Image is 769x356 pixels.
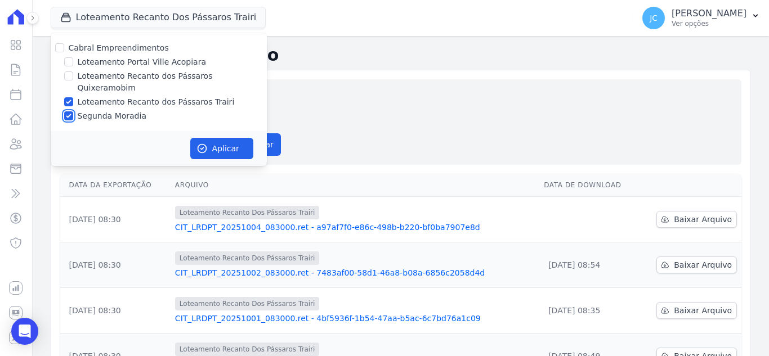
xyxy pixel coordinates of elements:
td: [DATE] 08:54 [539,242,638,288]
button: Loteamento Recanto Dos Pássaros Trairi [51,7,266,28]
span: Baixar Arquivo [674,305,732,316]
div: Open Intercom Messenger [11,318,38,345]
p: Ver opções [672,19,746,28]
span: Loteamento Recanto Dos Pássaros Trairi [175,251,320,265]
button: Aplicar [190,138,253,159]
label: Loteamento Recanto dos Pássaros Trairi [78,96,235,108]
th: Arquivo [171,174,539,197]
a: Baixar Arquivo [656,256,737,273]
span: JC [650,14,658,22]
a: Baixar Arquivo [656,302,737,319]
th: Data de Download [539,174,638,197]
a: Baixar Arquivo [656,211,737,228]
td: [DATE] 08:35 [539,288,638,334]
span: Loteamento Recanto Dos Pássaros Trairi [175,343,320,356]
label: Loteamento Portal Ville Acopiara [78,56,206,68]
a: CIT_LRDPT_20251004_083000.ret - a97af7f0-e86c-498b-b220-bf0ba7907e8d [175,222,535,233]
label: Loteamento Recanto dos Pássaros Quixeramobim [78,70,267,94]
a: CIT_LRDPT_20251001_083000.ret - 4bf5936f-1b54-47aa-b5ac-6c7bd76a1c09 [175,313,535,324]
button: JC [PERSON_NAME] Ver opções [633,2,769,34]
h2: Exportações de Retorno [51,45,751,65]
span: Baixar Arquivo [674,214,732,225]
span: Loteamento Recanto Dos Pássaros Trairi [175,206,320,219]
th: Data da Exportação [60,174,171,197]
td: [DATE] 08:30 [60,288,171,334]
td: [DATE] 08:30 [60,197,171,242]
a: CIT_LRDPT_20251002_083000.ret - 7483af00-58d1-46a8-b08a-6856c2058d4d [175,267,535,278]
span: Baixar Arquivo [674,259,732,271]
span: Loteamento Recanto Dos Pássaros Trairi [175,297,320,310]
label: Segunda Moradia [78,110,146,122]
p: [PERSON_NAME] [672,8,746,19]
td: [DATE] 08:30 [60,242,171,288]
label: Cabral Empreendimentos [69,43,169,52]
